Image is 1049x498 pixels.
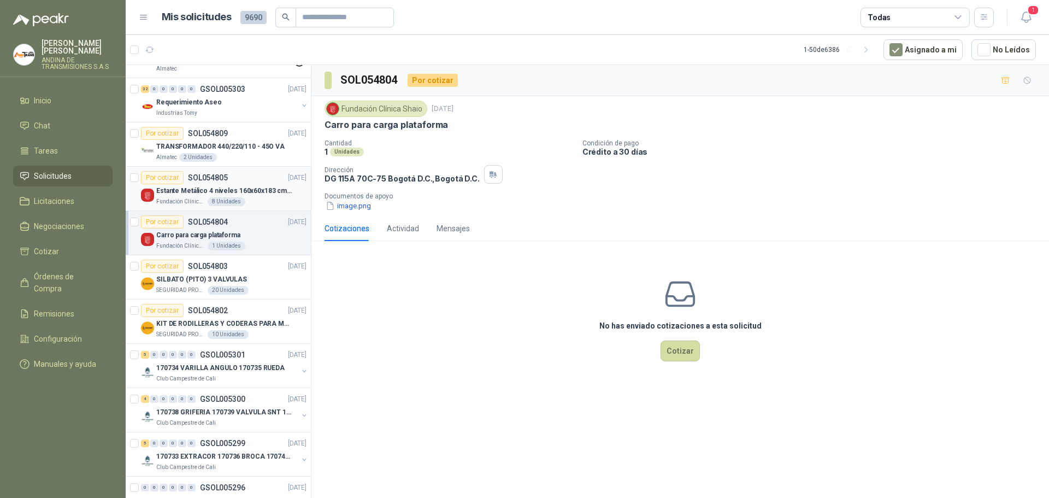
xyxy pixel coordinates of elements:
a: 5 0 0 0 0 0 GSOL005299[DATE] Company Logo170733 EXTRACOR 170736 BROCA 170743 PORTACANDClub Campes... [141,437,309,472]
button: 1 [1016,8,1036,27]
a: Por cotizarSOL054809[DATE] Company LogoTRANSFORMADOR 440/220/110 - 45O VAAlmatec2 Unidades [126,122,311,167]
img: Company Logo [14,44,34,65]
h3: No has enviado cotizaciones a esta solicitud [599,320,762,332]
img: Company Logo [327,103,339,115]
div: 0 [187,440,196,447]
img: Company Logo [141,366,154,379]
a: Por cotizarSOL054803[DATE] Company LogoSILBATO (PITO) 3 VALVULASSEGURIDAD PROVISER LTDA20 Unidades [126,255,311,300]
p: [PERSON_NAME] [PERSON_NAME] [42,39,113,55]
div: 0 [150,85,158,93]
span: Licitaciones [34,195,74,207]
div: 2 Unidades [179,153,217,162]
a: Por cotizarSOL054805[DATE] Company LogoEstante Metálico 4 niveles 160x60x183 cm FixserFundación C... [126,167,311,211]
p: Fundación Clínica Shaio [156,242,205,250]
div: 0 [169,484,177,491]
p: 170738 GRIFERIA 170739 VALVULA SNT 170742 VALVULA [156,407,292,418]
p: [DATE] [288,261,307,272]
div: Por cotizar [141,260,184,273]
p: GSOL005300 [200,395,245,403]
p: [DATE] [288,438,307,449]
p: GSOL005296 [200,484,245,491]
div: 0 [187,351,196,359]
div: 0 [160,85,168,93]
div: Actividad [387,222,419,235]
div: 0 [141,484,149,491]
span: Cotizar [34,245,59,257]
p: Condición de pago [582,139,1045,147]
a: Licitaciones [13,191,113,212]
p: SOL054809 [188,130,228,137]
div: 8 Unidades [208,197,245,206]
img: Company Logo [141,410,154,423]
button: Cotizar [661,341,700,361]
p: GSOL005303 [200,85,245,93]
p: Carro para carga plataforma [156,230,240,241]
p: [DATE] [288,173,307,183]
p: ANDINA DE TRANSMISIONES S.A.S [42,57,113,70]
a: Negociaciones [13,216,113,237]
a: Cotizar [13,241,113,262]
p: [DATE] [432,104,453,114]
img: Company Logo [141,189,154,202]
img: Company Logo [141,144,154,157]
p: Club Campestre de Cali [156,463,216,472]
span: Negociaciones [34,220,84,232]
p: Almatec [156,65,177,73]
div: 4 [141,395,149,403]
div: 0 [150,440,158,447]
p: Documentos de apoyo [325,192,1045,200]
img: Company Logo [141,454,154,467]
a: Órdenes de Compra [13,266,113,299]
p: Club Campestre de Cali [156,419,216,427]
a: Inicio [13,90,113,111]
div: 20 Unidades [208,286,249,295]
div: 0 [178,440,186,447]
p: SOL054805 [188,174,228,181]
div: 0 [169,85,177,93]
p: Cantidad [325,139,574,147]
p: [DATE] [288,394,307,405]
div: Todas [868,11,891,24]
div: 1 - 50 de 6386 [804,41,875,58]
div: Fundación Clínica Shaio [325,101,427,117]
span: 9690 [240,11,267,24]
div: Por cotizar [141,304,184,317]
div: 0 [160,395,168,403]
div: Unidades [330,148,364,156]
a: Por cotizarSOL054802[DATE] Company LogoKIT DE RODILLERAS Y CODERAS PARA MOTORIZADOSEGURIDAD PROVI... [126,300,311,344]
p: GSOL005299 [200,440,245,447]
p: 170733 EXTRACOR 170736 BROCA 170743 PORTACAND [156,452,292,462]
div: Por cotizar [141,215,184,229]
div: 0 [169,395,177,403]
p: SILBATO (PITO) 3 VALVULAS [156,274,247,285]
div: Por cotizar [408,74,458,87]
div: 0 [187,85,196,93]
a: Chat [13,115,113,136]
span: Remisiones [34,308,74,320]
div: 0 [160,440,168,447]
p: 1 [325,147,328,156]
span: Solicitudes [34,170,72,182]
span: Manuales y ayuda [34,358,96,370]
div: 0 [178,351,186,359]
a: Solicitudes [13,166,113,186]
div: 32 [141,85,149,93]
p: SOL054804 [188,218,228,226]
img: Company Logo [141,277,154,290]
span: search [282,13,290,21]
span: Chat [34,120,50,132]
p: Almatec [156,153,177,162]
p: SEGURIDAD PROVISER LTDA [156,286,205,295]
a: Manuales y ayuda [13,354,113,374]
p: Industrias Tomy [156,109,197,118]
div: 0 [169,440,177,447]
div: 0 [169,351,177,359]
img: Logo peakr [13,13,69,26]
div: Mensajes [437,222,470,235]
p: [DATE] [288,128,307,139]
a: Remisiones [13,303,113,324]
p: Carro para carga plataforma [325,119,448,131]
a: Por cotizarSOL054804[DATE] Company LogoCarro para carga plataformaFundación Clínica Shaio1 Unidades [126,211,311,255]
a: 32 0 0 0 0 0 GSOL005303[DATE] Company LogoRequerimiento AseoIndustrias Tomy [141,83,309,118]
a: 5 0 0 0 0 0 GSOL005301[DATE] Company Logo170734 VARILLA ANGULO 170735 RUEDAClub Campestre de Cali [141,348,309,383]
